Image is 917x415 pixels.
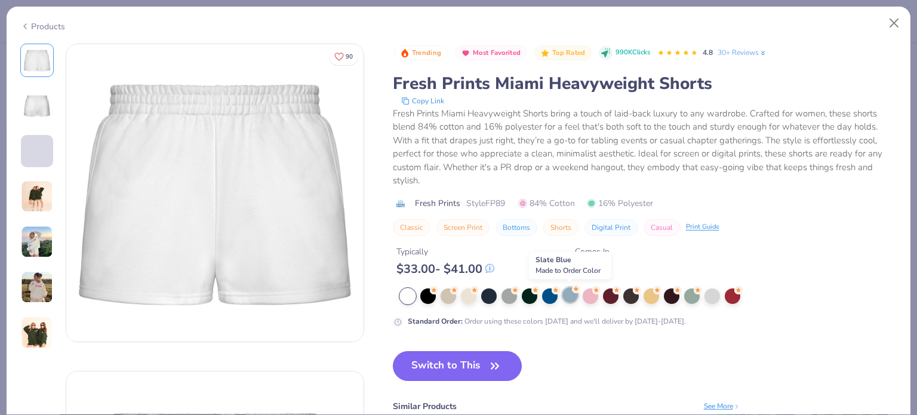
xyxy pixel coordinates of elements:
div: Slate Blue [529,251,611,279]
img: brand logo [393,199,409,208]
button: Badge Button [534,45,592,61]
span: 16% Polyester [587,197,653,210]
img: Trending sort [400,48,410,58]
button: Digital Print [584,219,638,236]
div: Products [20,20,65,33]
button: Switch to This [393,351,522,381]
img: Front [66,44,364,342]
div: 4.8 Stars [657,44,698,63]
span: Trending [412,50,441,56]
span: Made to Order Color [536,266,601,275]
button: Casual [644,219,680,236]
div: Print Guide [686,222,719,232]
button: Badge Button [394,45,448,61]
button: Like [329,48,358,65]
button: Classic [393,219,430,236]
img: User generated content [21,226,53,258]
div: Similar Products [393,400,457,413]
button: Bottoms [496,219,537,236]
img: Back [23,91,51,120]
div: See More [704,401,740,411]
button: Badge Button [455,45,527,61]
button: copy to clipboard [398,95,448,107]
span: 990K Clicks [616,48,650,58]
button: Shorts [543,219,578,236]
img: User generated content [21,180,53,213]
img: Front [23,46,51,75]
img: Most Favorited sort [461,48,470,58]
img: User generated content [21,316,53,349]
a: 30+ Reviews [718,47,767,58]
span: Style FP89 [466,197,505,210]
span: Most Favorited [473,50,521,56]
span: 90 [346,54,353,60]
span: 84% Cotton [518,197,575,210]
img: User generated content [21,167,23,199]
img: Top Rated sort [540,48,550,58]
span: 4.8 [703,48,713,57]
span: Top Rated [552,50,586,56]
span: Fresh Prints [415,197,460,210]
div: Typically [396,245,494,258]
div: Comes In [575,245,610,258]
button: Screen Print [436,219,490,236]
strong: Standard Order : [408,316,463,326]
img: User generated content [21,271,53,303]
button: Close [883,12,906,35]
div: $ 33.00 - $ 41.00 [396,262,494,276]
div: Fresh Prints Miami Heavyweight Shorts bring a touch of laid-back luxury to any wardrobe. Crafted ... [393,107,897,187]
div: Fresh Prints Miami Heavyweight Shorts [393,72,897,95]
div: Order using these colors [DATE] and we'll deliver by [DATE]-[DATE]. [408,316,686,327]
